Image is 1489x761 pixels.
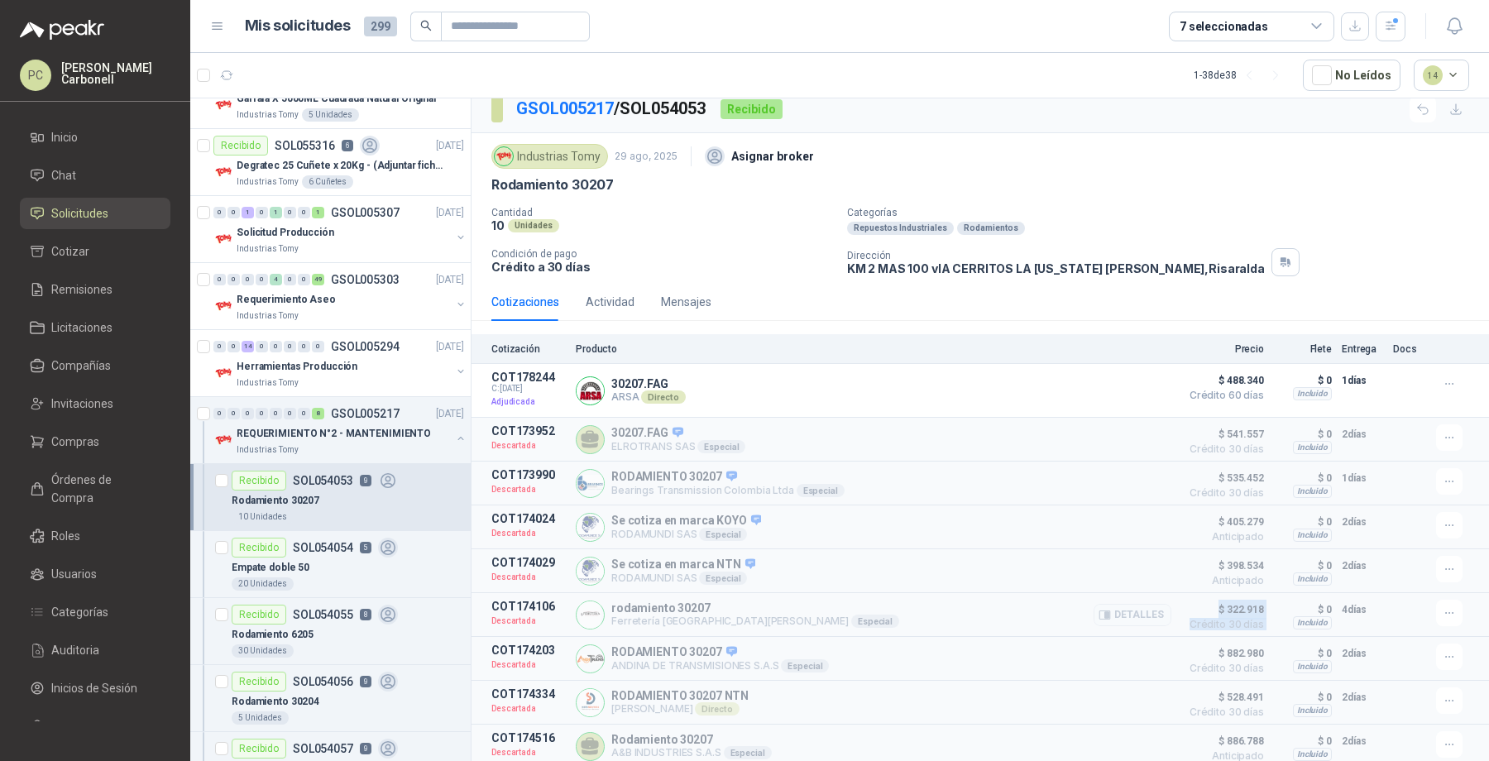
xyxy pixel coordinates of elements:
[213,404,467,457] a: 0 0 0 0 0 0 0 8 GSOL005217[DATE] Company LogoREQUERIMIENTO N°2 - MANTENIMIENTOIndustrias Tomy
[577,645,604,672] img: Company Logo
[293,743,353,754] p: SOL054057
[1274,371,1332,390] p: $ 0
[190,129,471,196] a: RecibidoSOL0553166[DATE] Company LogoDegratec 25 Cuñete x 20Kg - (Adjuntar ficha técnica)Industri...
[1181,444,1264,454] span: Crédito 30 días
[491,512,566,525] p: COT174024
[697,440,745,453] div: Especial
[232,605,286,625] div: Recibido
[957,222,1025,235] div: Rodamientos
[577,601,604,629] img: Company Logo
[298,408,310,419] div: 0
[1181,731,1264,751] span: $ 886.788
[190,531,471,598] a: RecibidoSOL0540545Empate doble 5020 Unidades
[51,128,78,146] span: Inicio
[781,659,829,672] div: Especial
[232,644,294,658] div: 30 Unidades
[270,207,282,218] div: 1
[576,343,1171,355] p: Producto
[51,471,155,507] span: Órdenes de Compra
[51,717,96,735] span: Hangfire
[61,62,170,85] p: [PERSON_NAME] Carbonell
[51,433,99,451] span: Compras
[491,744,566,761] p: Descartada
[699,528,747,541] div: Especial
[1181,751,1264,761] span: Anticipado
[516,96,707,122] p: / SOL054053
[232,471,286,491] div: Recibido
[491,687,566,701] p: COT174334
[491,384,566,394] span: C: [DATE]
[491,569,566,586] p: Descartada
[213,296,233,316] img: Company Logo
[20,236,170,267] a: Cotizar
[847,250,1265,261] p: Dirección
[242,341,254,352] div: 14
[51,242,89,261] span: Cotizar
[491,556,566,569] p: COT174029
[270,274,282,285] div: 4
[611,426,745,441] p: 30207.FAG
[420,20,432,31] span: search
[360,475,371,486] p: 9
[1181,663,1264,673] span: Crédito 30 días
[331,207,400,218] p: GSOL005307
[491,144,608,169] div: Industrias Tomy
[1181,687,1264,707] span: $ 528.491
[20,464,170,514] a: Órdenes de Compra
[1293,387,1332,400] div: Incluido
[312,341,324,352] div: 0
[1293,616,1332,629] div: Incluido
[20,520,170,552] a: Roles
[491,293,559,311] div: Cotizaciones
[312,207,324,218] div: 1
[360,743,371,754] p: 9
[364,17,397,36] span: 299
[51,527,80,545] span: Roles
[1181,644,1264,663] span: $ 882.980
[237,91,436,107] p: Garrafa X 5000ML Cuadrada Natural Original
[611,470,845,485] p: RODAMIENTO 30207
[491,731,566,744] p: COT174516
[611,615,899,628] p: Ferretería [GEOGRAPHIC_DATA][PERSON_NAME]
[298,274,310,285] div: 0
[20,312,170,343] a: Licitaciones
[213,270,467,323] a: 0 0 0 0 4 0 0 49 GSOL005303[DATE] Company LogoRequerimiento AseoIndustrias Tomy
[1342,731,1383,751] p: 2 días
[293,542,353,553] p: SOL054054
[1293,660,1332,673] div: Incluido
[190,665,471,732] a: RecibidoSOL0540569Rodamiento 302045 Unidades
[20,350,170,381] a: Compañías
[491,468,566,481] p: COT173990
[436,138,464,154] p: [DATE]
[20,198,170,229] a: Solicitudes
[491,394,566,410] p: Adjudicada
[1274,512,1332,532] p: $ 0
[491,438,566,454] p: Descartada
[298,341,310,352] div: 0
[237,443,299,457] p: Industrias Tomy
[232,560,309,576] p: Empate doble 50
[1181,468,1264,488] span: $ 535.452
[491,701,566,717] p: Descartada
[577,558,604,585] img: Company Logo
[51,395,113,413] span: Invitaciones
[270,408,282,419] div: 0
[797,484,845,497] div: Especial
[213,136,268,156] div: Recibido
[1181,576,1264,586] span: Anticipado
[256,408,268,419] div: 0
[20,60,51,91] div: PC
[51,641,99,659] span: Auditoria
[227,274,240,285] div: 0
[227,207,240,218] div: 0
[436,272,464,288] p: [DATE]
[1342,343,1383,355] p: Entrega
[721,99,783,119] div: Recibido
[232,672,286,692] div: Recibido
[20,160,170,191] a: Chat
[1181,600,1264,620] span: $ 322.918
[213,408,226,419] div: 0
[491,248,834,260] p: Condición de pago
[256,207,268,218] div: 0
[213,274,226,285] div: 0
